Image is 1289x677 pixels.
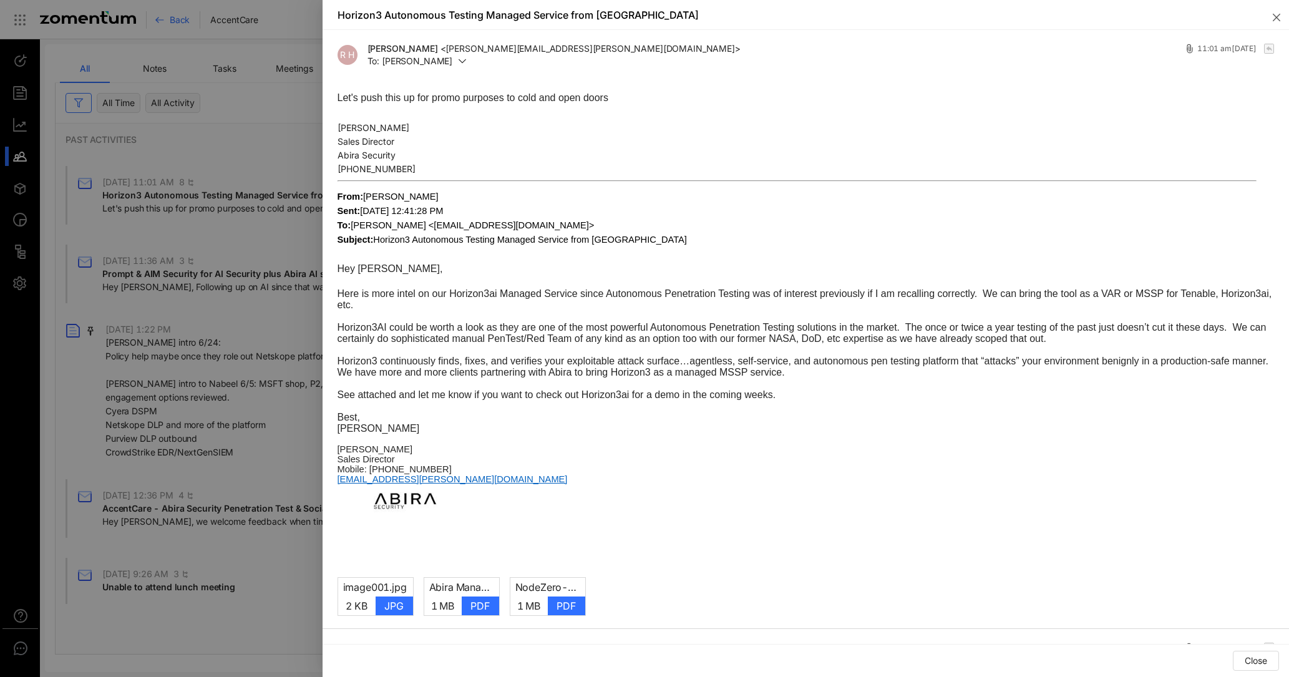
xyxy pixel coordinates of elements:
span: To: [PERSON_NAME] [367,55,453,67]
span: <[PERSON_NAME][EMAIL_ADDRESS][PERSON_NAME][DOMAIN_NAME]> [438,642,741,653]
button: Close [1233,651,1279,671]
span: [PERSON_NAME] [367,43,438,54]
div: pdf [548,597,585,615]
span: 11:01 am[DATE] [1197,43,1257,54]
span: Close [1245,654,1267,668]
div: pdf [462,597,499,615]
div: 1 MB [424,597,462,615]
div: 2 KB [338,597,376,615]
span: <[PERSON_NAME][EMAIL_ADDRESS][PERSON_NAME][DOMAIN_NAME]> [438,43,741,54]
div: jpg [376,597,413,615]
span: 11:41 am[DATE] [1197,642,1257,653]
div: NodeZero-POV - Horizon3.pdf [510,578,585,597]
span: [PERSON_NAME] [367,642,438,653]
span: close [1272,12,1282,22]
div: image001.jpg [338,578,413,597]
div: Abira Managed Service - Horizon3 Factsheet_NodeZero.pdf [424,578,499,597]
span: R H [340,45,354,65]
div: Horizon3 Autonomous Testing Managed Service from [GEOGRAPHIC_DATA] [338,8,699,22]
div: 1 MB [510,597,548,615]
